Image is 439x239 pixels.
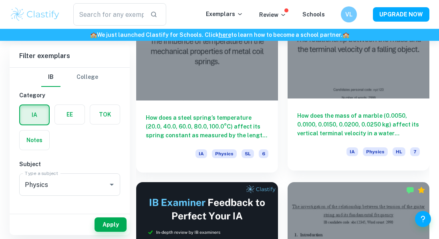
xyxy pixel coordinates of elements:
span: HL [393,147,405,156]
span: SL [242,149,254,158]
span: Physics [212,149,237,158]
button: College [77,68,98,87]
h6: Category [19,91,120,100]
button: Help and Feedback [415,211,431,227]
img: Marked [406,186,414,194]
input: Search for any exemplars... [73,3,144,26]
a: Schools [302,11,325,18]
span: Physics [363,147,388,156]
h6: We just launched Clastify for Schools. Click to learn how to become a school partner. [2,30,437,39]
h6: Filter exemplars [10,45,130,67]
h6: Criteria [19,209,120,217]
button: Apply [95,217,127,232]
button: Notes [20,131,49,150]
button: TOK [90,105,120,124]
a: here [219,32,231,38]
span: 7 [410,147,420,156]
div: Filter type choice [41,68,98,87]
label: Type a subject [25,170,58,177]
button: Open [106,179,117,190]
h6: How does a steel spring’s temperature (20.0, 40.0, 60.0, 80.0, 100.0°C) affect its spring constan... [146,113,268,140]
h6: Subject [19,160,120,169]
p: Exemplars [206,10,243,18]
h6: VL [344,10,354,19]
div: Premium [417,186,425,194]
h6: How does the mass of a marble (0.0050, 0.0100, 0.0150, 0.0200, 0.0250 kg) affect its vertical ter... [297,111,420,138]
span: 🏫 [90,32,97,38]
button: VL [341,6,357,22]
button: IB [41,68,60,87]
p: Review [259,10,286,19]
span: 🏫 [342,32,349,38]
span: IA [195,149,207,158]
span: IA [346,147,358,156]
button: UPGRADE NOW [373,7,429,22]
button: EE [55,105,85,124]
span: 6 [259,149,268,158]
img: Clastify logo [10,6,60,22]
button: IA [20,105,49,125]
